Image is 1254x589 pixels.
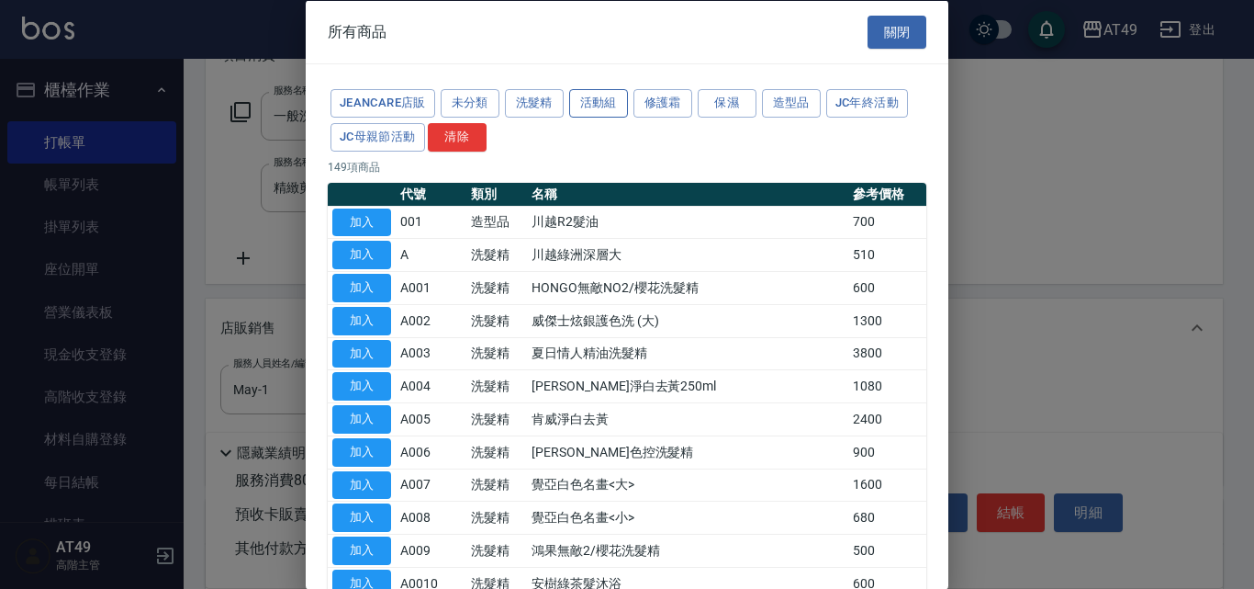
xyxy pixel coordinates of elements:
button: 加入 [332,537,391,565]
button: 清除 [428,122,487,151]
td: A004 [396,369,466,402]
button: 加入 [332,405,391,434]
td: A003 [396,337,466,370]
td: 川越R2髮油 [527,206,848,239]
button: JeanCare店販 [330,89,435,118]
td: 洗髮精 [466,469,528,502]
td: 川越綠洲深層大 [527,238,848,271]
td: A006 [396,436,466,469]
td: 覺亞白色名畫<小> [527,501,848,534]
td: A008 [396,501,466,534]
button: 加入 [332,241,391,269]
button: 未分類 [441,89,499,118]
span: 所有商品 [328,22,386,40]
td: 600 [848,271,926,304]
td: 造型品 [466,206,528,239]
td: 肯威淨白去黃 [527,402,848,436]
button: 加入 [332,274,391,302]
button: 加入 [332,306,391,334]
td: A005 [396,402,466,436]
button: 加入 [332,339,391,368]
th: 代號 [396,182,466,206]
th: 類別 [466,182,528,206]
td: 洗髮精 [466,304,528,337]
td: A007 [396,469,466,502]
td: 洗髮精 [466,501,528,534]
button: 活動組 [569,89,628,118]
th: 名稱 [527,182,848,206]
button: 關閉 [868,15,926,49]
td: A002 [396,304,466,337]
button: 加入 [332,372,391,401]
button: 加入 [332,208,391,236]
button: 加入 [332,504,391,532]
button: JC年終活動 [826,89,908,118]
td: 1600 [848,469,926,502]
td: A001 [396,271,466,304]
td: A009 [396,534,466,567]
td: 洗髮精 [466,238,528,271]
td: 500 [848,534,926,567]
td: 洗髮精 [466,271,528,304]
td: 2400 [848,402,926,436]
td: 洗髮精 [466,337,528,370]
td: 1080 [848,369,926,402]
button: JC母親節活動 [330,122,425,151]
p: 149 項商品 [328,158,926,175]
td: 覺亞白色名畫<大> [527,469,848,502]
td: 洗髮精 [466,369,528,402]
td: 1300 [848,304,926,337]
td: HONGO無敵NO2/櫻花洗髮精 [527,271,848,304]
td: 洗髮精 [466,436,528,469]
td: 鴻果無敵2/櫻花洗髮精 [527,534,848,567]
button: 修護霜 [633,89,692,118]
button: 造型品 [762,89,821,118]
td: 900 [848,436,926,469]
td: [PERSON_NAME]色控洗髮精 [527,436,848,469]
td: A [396,238,466,271]
td: 510 [848,238,926,271]
button: 洗髮精 [505,89,564,118]
td: 700 [848,206,926,239]
td: [PERSON_NAME]淨白去黃250ml [527,369,848,402]
td: 3800 [848,337,926,370]
td: 夏日情人精油洗髮精 [527,337,848,370]
button: 加入 [332,437,391,466]
td: 洗髮精 [466,534,528,567]
td: 威傑士炫銀護色洗 (大) [527,304,848,337]
button: 保濕 [698,89,756,118]
button: 加入 [332,470,391,499]
td: 680 [848,501,926,534]
td: 001 [396,206,466,239]
th: 參考價格 [848,182,926,206]
td: 洗髮精 [466,402,528,436]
